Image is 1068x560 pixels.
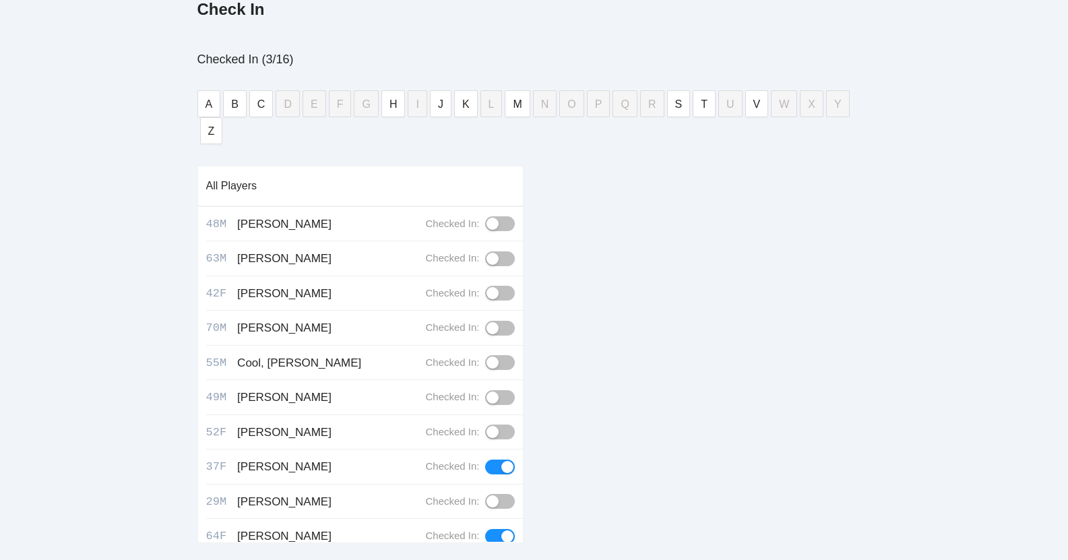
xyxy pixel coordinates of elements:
[753,96,761,113] span: V
[206,528,227,545] div: 64F
[425,320,479,336] div: Checked In:
[425,528,479,544] div: Checked In:
[425,251,479,266] div: Checked In:
[200,117,223,144] button: Z
[237,319,332,337] div: [PERSON_NAME]
[237,528,332,545] div: [PERSON_NAME]
[389,96,398,113] span: H
[354,90,378,117] button: G
[329,90,352,117] button: F
[237,250,332,268] div: [PERSON_NAME]
[197,90,221,117] button: A
[223,90,247,117] button: B
[231,96,239,113] span: B
[454,90,478,117] button: K
[206,250,227,268] div: 63M
[745,90,769,117] button: V
[640,90,664,117] button: R
[237,216,332,233] div: [PERSON_NAME]
[430,90,451,117] button: J
[206,424,227,441] div: 52F
[438,96,443,113] span: J
[559,90,584,117] button: O
[480,90,503,117] button: L
[206,319,227,337] div: 70M
[462,96,470,113] span: K
[237,424,332,441] div: [PERSON_NAME]
[425,286,479,301] div: Checked In:
[237,389,332,406] div: [PERSON_NAME]
[408,90,427,117] button: I
[206,285,227,303] div: 42F
[771,90,797,117] button: W
[206,96,213,113] span: A
[249,90,274,117] button: C
[206,458,227,476] div: 37F
[206,216,227,233] div: 48M
[425,216,479,232] div: Checked In:
[237,493,332,511] div: [PERSON_NAME]
[425,494,479,509] div: Checked In:
[667,90,691,117] button: S
[237,285,332,303] div: [PERSON_NAME]
[206,389,227,406] div: 49M
[381,90,406,117] button: H
[206,166,515,205] div: All Players
[303,90,326,117] button: E
[675,96,683,113] span: S
[208,123,215,139] span: Z
[800,90,823,117] button: X
[693,90,716,117] button: T
[425,459,479,474] div: Checked In:
[513,96,522,113] span: M
[237,354,361,372] div: Cool, [PERSON_NAME]
[425,355,479,371] div: Checked In:
[425,390,479,405] div: Checked In:
[206,354,227,372] div: 55M
[425,425,479,440] div: Checked In:
[718,90,743,117] button: U
[237,458,332,476] div: [PERSON_NAME]
[206,493,227,511] div: 29M
[276,90,300,117] button: D
[533,90,557,117] button: N
[257,96,265,113] span: C
[826,90,850,117] button: Y
[197,50,871,69] div: Checked In (3/16)
[587,90,610,117] button: P
[612,90,637,117] button: Q
[701,96,708,113] span: T
[505,90,530,117] button: M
